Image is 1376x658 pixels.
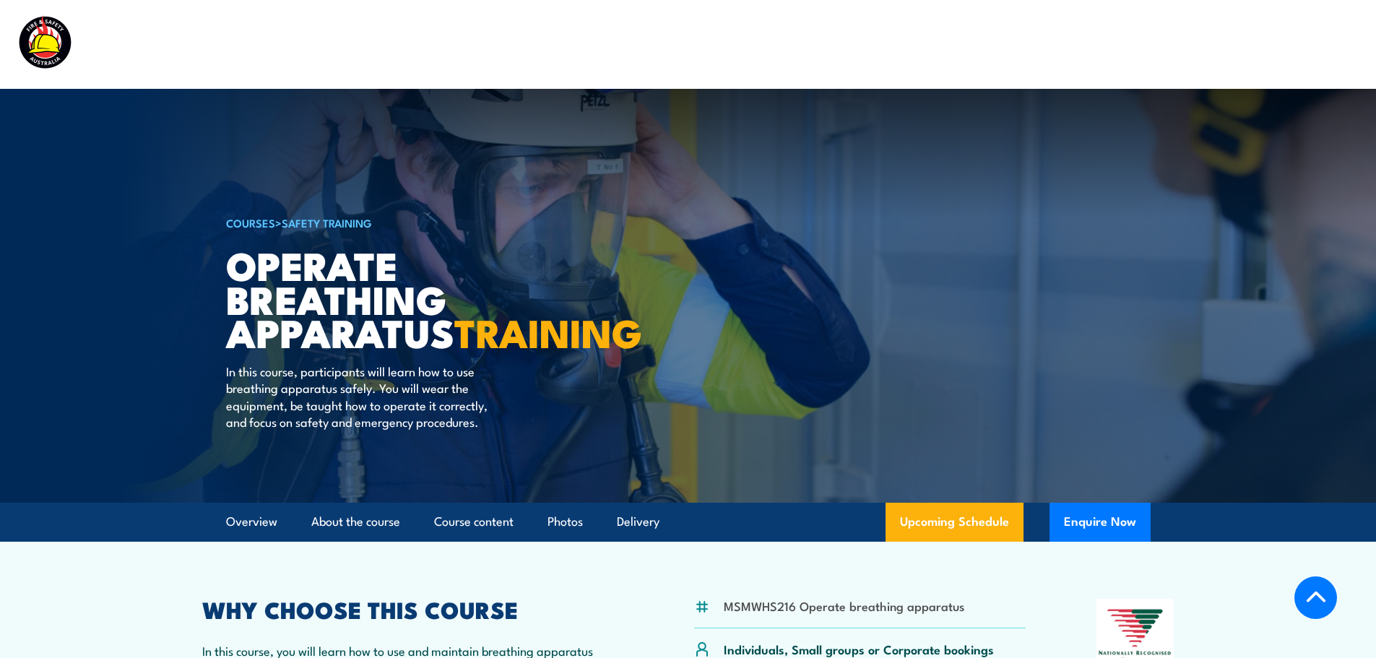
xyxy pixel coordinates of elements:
[1000,25,1054,64] a: About Us
[548,503,583,541] a: Photos
[226,363,490,430] p: In this course, participants will learn how to use breathing apparatus safely. You will wear the ...
[434,503,514,541] a: Course content
[226,503,277,541] a: Overview
[226,214,583,231] h6: >
[226,215,275,230] a: COURSES
[1149,25,1231,64] a: Learner Portal
[724,641,994,657] p: Individuals, Small groups or Corporate bookings
[797,25,969,64] a: Emergency Response Services
[454,301,642,361] strong: TRAINING
[202,599,624,619] h2: WHY CHOOSE THIS COURSE
[617,503,659,541] a: Delivery
[311,503,400,541] a: About the course
[592,25,637,64] a: Courses
[1050,503,1151,542] button: Enquire Now
[724,597,964,614] li: MSMWHS216 Operate breathing apparatus
[1086,25,1117,64] a: News
[886,503,1024,542] a: Upcoming Schedule
[226,248,583,349] h1: Operate Breathing Apparatus
[669,25,765,64] a: Course Calendar
[1263,25,1308,64] a: Contact
[282,215,372,230] a: Safety Training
